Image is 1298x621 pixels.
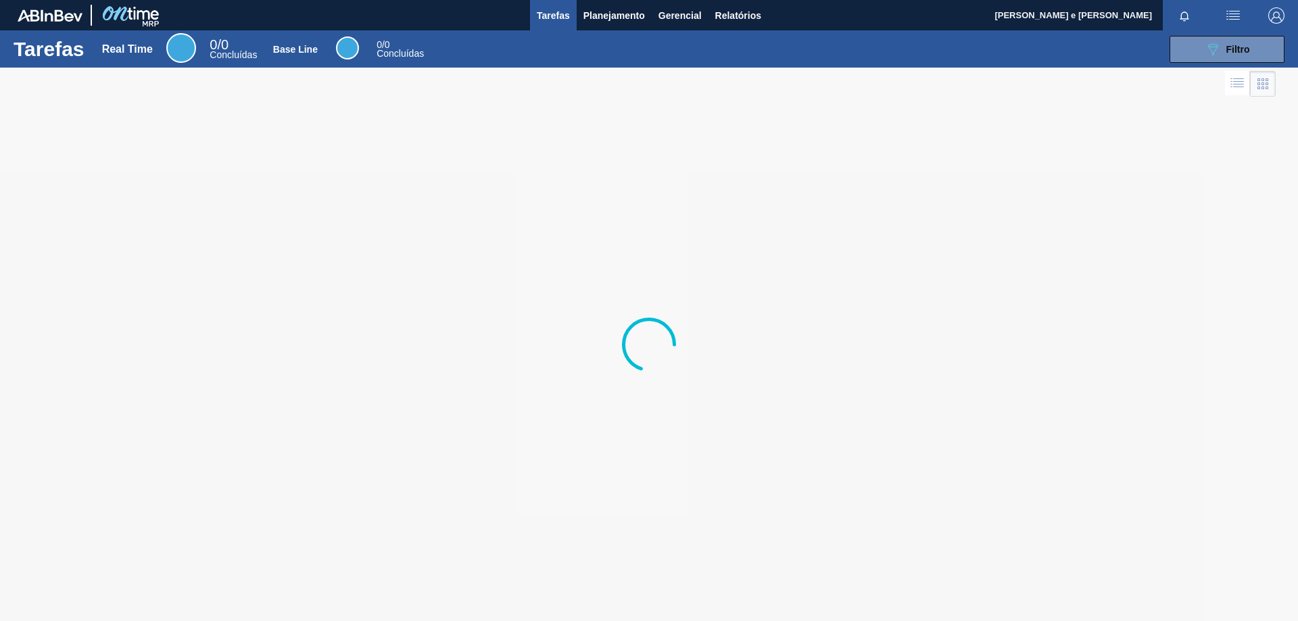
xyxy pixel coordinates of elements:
[210,49,257,60] span: Concluídas
[18,9,82,22] img: TNhmsLtSVTkK8tSr43FrP2fwEKptu5GPRR3wAAAABJRU5ErkJggg==
[1225,7,1241,24] img: userActions
[166,33,196,63] div: Real Time
[377,41,424,58] div: Base Line
[658,7,702,24] span: Gerencial
[537,7,570,24] span: Tarefas
[336,36,359,59] div: Base Line
[210,37,229,52] span: / 0
[102,43,153,55] div: Real Time
[377,48,424,59] span: Concluídas
[1170,36,1284,63] button: Filtro
[377,39,382,50] span: 0
[583,7,645,24] span: Planejamento
[715,7,761,24] span: Relatórios
[377,39,389,50] span: / 0
[273,44,318,55] div: Base Line
[1163,6,1206,25] button: Notificações
[14,41,85,57] h1: Tarefas
[210,37,217,52] span: 0
[210,39,257,59] div: Real Time
[1226,44,1250,55] span: Filtro
[1268,7,1284,24] img: Logout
